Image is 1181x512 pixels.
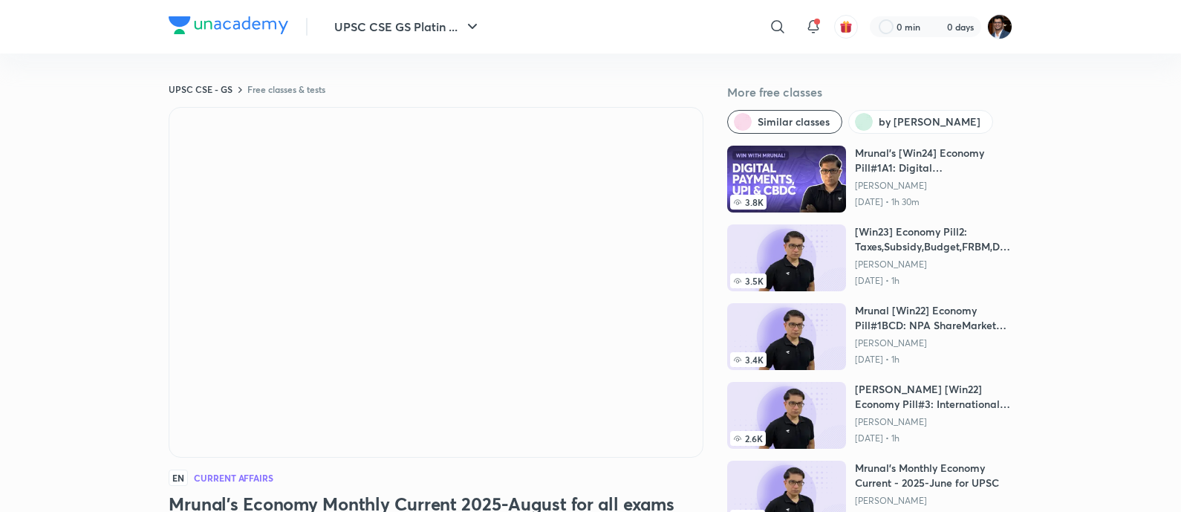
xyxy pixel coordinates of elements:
a: Company Logo [169,16,288,38]
a: Free classes & tests [247,83,325,95]
p: [DATE] • 1h [855,275,1012,287]
span: 3.8K [730,195,767,210]
span: Similar classes [758,114,830,129]
span: 3.5K [730,273,767,288]
h6: [PERSON_NAME] [Win22] Economy Pill#3: International Trade, BoP, CAD [855,382,1012,412]
h6: [Win23] Economy Pill2: Taxes,Subsidy,Budget,FRBM,Disinvest [855,224,1012,254]
p: [DATE] • 1h 30m [855,196,1012,208]
img: streak [929,19,944,34]
p: [DATE] • 1h [855,432,1012,444]
span: 3.4K [730,352,767,367]
h4: Current Affairs [194,473,273,482]
button: UPSC CSE GS Platin ... [325,12,490,42]
button: Similar classes [727,110,842,134]
img: avatar [839,20,853,33]
img: Company Logo [169,16,288,34]
a: UPSC CSE - GS [169,83,232,95]
a: [PERSON_NAME] [855,337,1012,349]
a: [PERSON_NAME] [855,180,1012,192]
h6: Mrunal's [Win24] Economy Pill#1A1: Digital Payments,UPI,CBDC [855,146,1012,175]
button: by Mrunal Patel [848,110,993,134]
span: EN [169,470,188,486]
a: [PERSON_NAME] [855,416,1012,428]
img: Amber Nigam [987,14,1012,39]
p: [DATE] • 1h [855,354,1012,366]
h6: Mrunal's Monthly Economy Current - 2025-June for UPSC [855,461,1012,490]
a: [PERSON_NAME] [855,495,1012,507]
iframe: Class [169,108,703,457]
span: 2.6K [730,431,766,446]
button: avatar [834,15,858,39]
h5: More free classes [727,83,1012,101]
a: [PERSON_NAME] [855,259,1012,270]
span: by Mrunal Patel [879,114,980,129]
h6: Mrunal [Win22] Economy Pill#1BCD: NPA ShareMarket Insurance [855,303,1012,333]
